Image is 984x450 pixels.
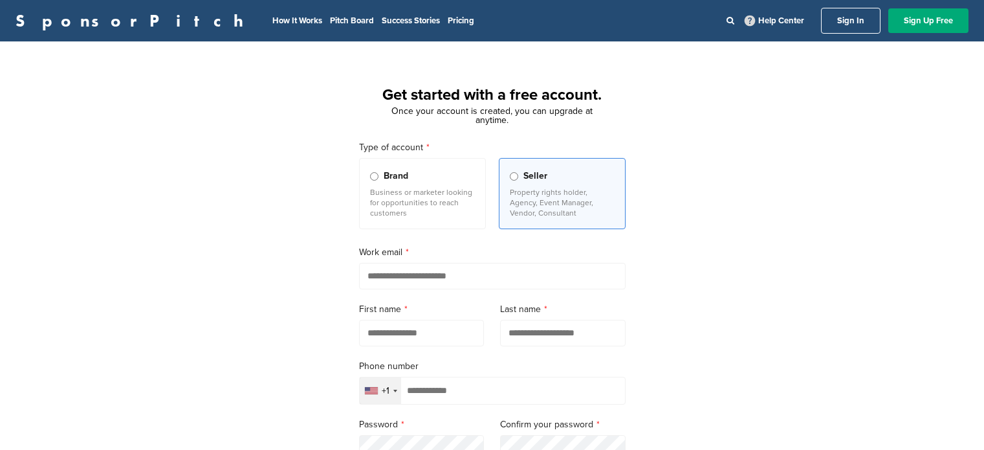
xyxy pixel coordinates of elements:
span: Once your account is created, you can upgrade at anytime. [391,106,593,126]
span: Brand [384,169,408,183]
label: Confirm your password [500,418,626,432]
label: Password [359,418,485,432]
a: Success Stories [382,16,440,26]
label: Type of account [359,141,626,155]
a: How It Works [272,16,322,26]
label: First name [359,302,485,317]
h1: Get started with a free account. [344,84,641,107]
a: Pricing [448,16,474,26]
input: Seller Property rights holder, Agency, Event Manager, Vendor, Consultant [510,172,518,181]
label: Last name [500,302,626,317]
a: Help Center [742,13,807,28]
a: Sign Up Free [888,8,968,33]
a: Sign In [821,8,880,34]
a: Pitch Board [330,16,374,26]
input: Brand Business or marketer looking for opportunities to reach customers [370,172,378,181]
div: +1 [382,387,389,396]
label: Phone number [359,359,626,374]
label: Work email [359,245,626,260]
span: Seller [523,169,547,183]
p: Business or marketer looking for opportunities to reach customers [370,187,475,218]
a: SponsorPitch [16,12,252,29]
div: Selected country [360,377,401,404]
p: Property rights holder, Agency, Event Manager, Vendor, Consultant [510,187,615,218]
